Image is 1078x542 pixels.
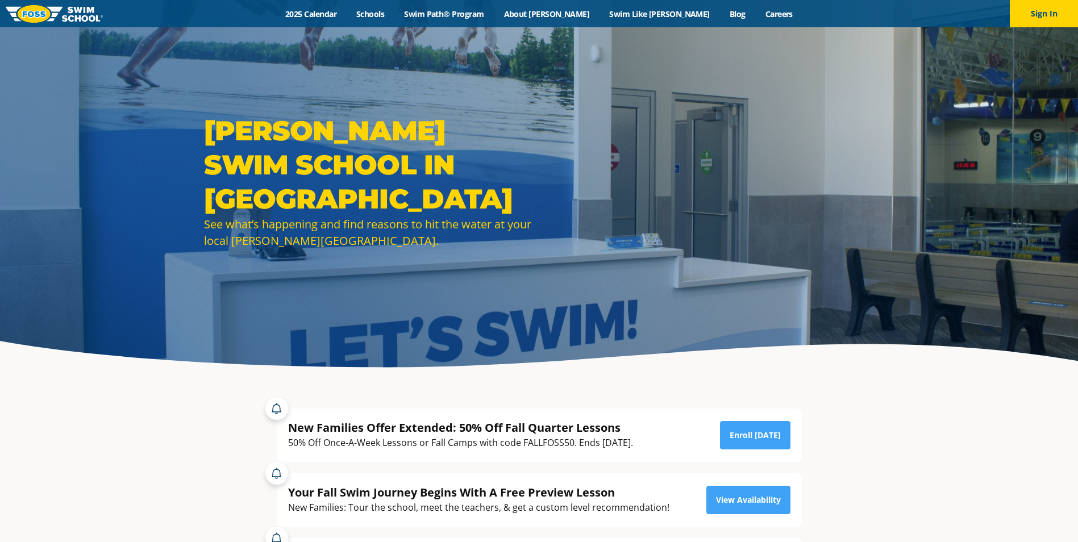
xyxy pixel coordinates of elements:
a: Careers [755,9,802,19]
a: View Availability [706,486,790,514]
a: Blog [719,9,755,19]
div: See what’s happening and find reasons to hit the water at your local [PERSON_NAME][GEOGRAPHIC_DATA]. [204,216,534,249]
h1: [PERSON_NAME] Swim School in [GEOGRAPHIC_DATA] [204,114,534,216]
a: Enroll [DATE] [720,421,790,449]
div: New Families Offer Extended: 50% Off Fall Quarter Lessons [288,420,633,435]
a: Swim Path® Program [394,9,494,19]
a: 2025 Calendar [276,9,347,19]
img: FOSS Swim School Logo [6,5,103,23]
div: New Families: Tour the school, meet the teachers, & get a custom level recommendation! [288,500,669,515]
a: Swim Like [PERSON_NAME] [600,9,720,19]
div: 50% Off Once-A-Week Lessons or Fall Camps with code FALLFOSS50. Ends [DATE]. [288,435,633,451]
a: Schools [347,9,394,19]
div: Your Fall Swim Journey Begins With A Free Preview Lesson [288,485,669,500]
a: About [PERSON_NAME] [494,9,600,19]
